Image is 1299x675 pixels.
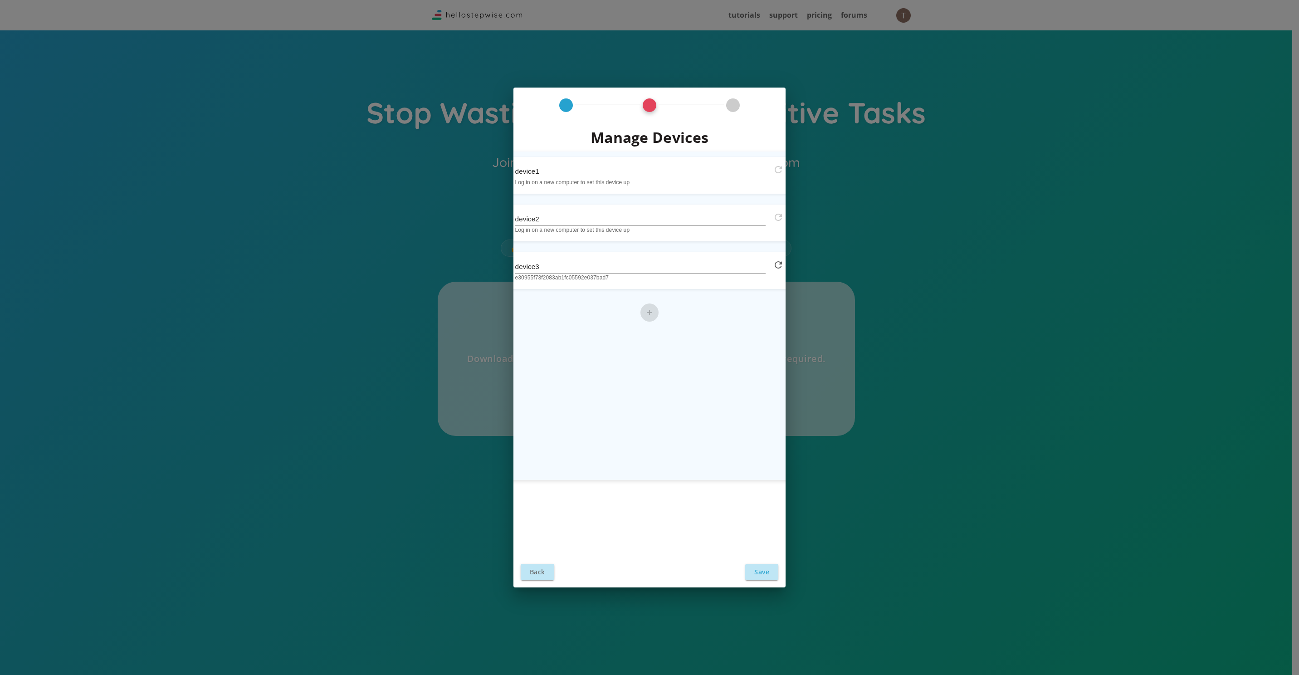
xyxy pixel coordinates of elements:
p: Log in on a new computer to set this device up [515,178,766,186]
p: Manage Devices [503,127,797,149]
p: e30955f73f2083ab1fc05592e037bad7 [515,274,766,282]
p: Log in on a new computer to set this device up [515,226,766,234]
button: Save [745,564,778,580]
button: Back [521,564,554,580]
